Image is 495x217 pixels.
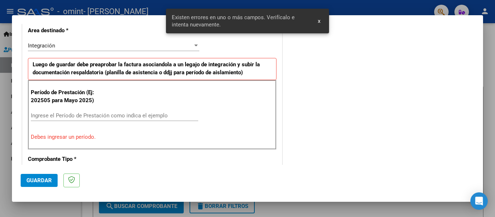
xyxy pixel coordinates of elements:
p: Período de Prestación (Ej: 202505 para Mayo 2025) [31,88,104,105]
button: x [312,14,326,28]
div: Open Intercom Messenger [470,192,488,210]
p: Comprobante Tipo * [28,155,103,163]
span: Integración [28,42,55,49]
p: Area destinado * [28,26,103,35]
span: x [318,18,320,24]
strong: Luego de guardar debe preaprobar la factura asociandola a un legajo de integración y subir la doc... [33,61,260,76]
p: Debes ingresar un período. [31,133,274,141]
span: Existen errores en uno o más campos. Verifícalo e intenta nuevamente. [172,14,309,28]
span: Guardar [26,177,52,184]
button: Guardar [21,174,58,187]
